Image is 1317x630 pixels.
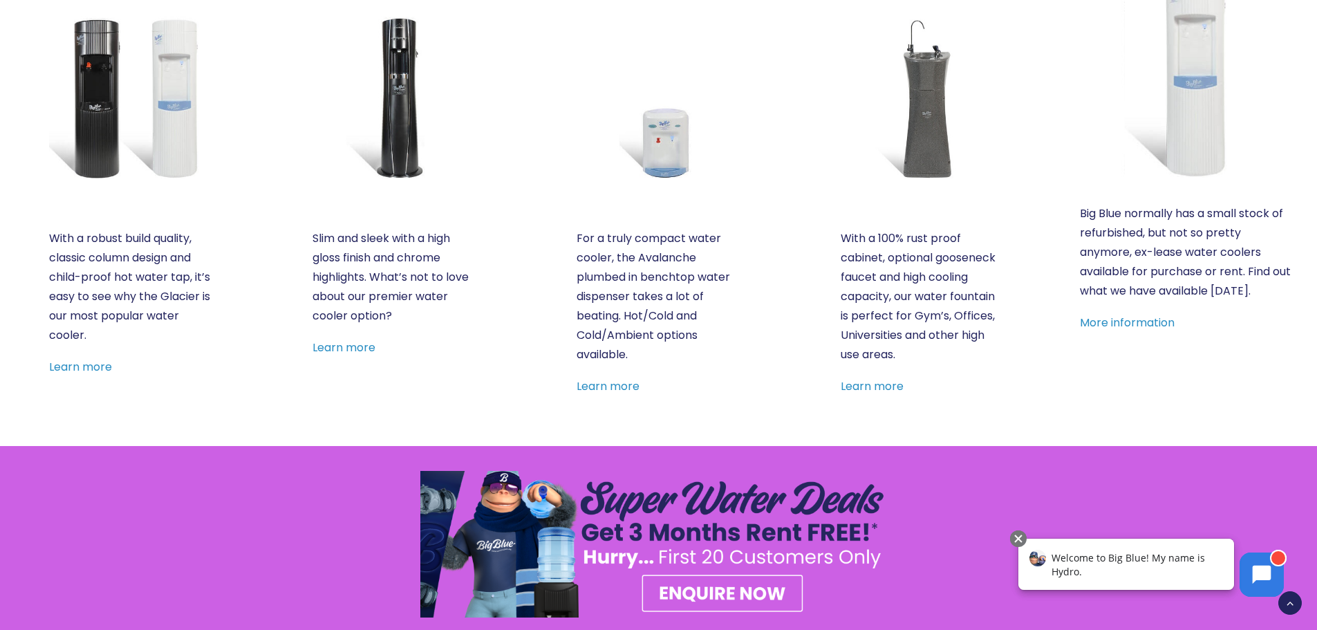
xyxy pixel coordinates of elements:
a: Fountain [841,16,1005,180]
span: Welcome to Big Blue! My name is Hydro. [48,24,201,50]
a: Learn more [577,378,639,394]
p: Slim and sleek with a high gloss finish and chrome highlights. What’s not to love about our premi... [312,229,476,326]
a: Learn more [841,378,904,394]
a: Learn more [312,340,375,355]
p: With a robust build quality, classic column design and child-proof hot water tap, it’s easy to se... [49,229,213,345]
p: With a 100% rust proof cabinet, optional gooseneck faucet and high cooling capacity, our water fo... [841,229,1005,364]
iframe: Chatbot [1004,528,1298,611]
a: Avalanche [577,16,740,180]
img: Avatar [26,22,42,39]
a: More information [1080,315,1175,331]
a: SUPER SPRING DEAL – Plumbed In [420,471,897,618]
a: Everest Elite [312,16,476,180]
a: Learn more [49,359,112,375]
p: For a truly compact water cooler, the Avalanche plumbed in benchtop water dispenser takes a lot o... [577,229,740,364]
p: Big Blue normally has a small stock of refurbished, but not so pretty anymore, ex-lease water coo... [1080,204,1293,301]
